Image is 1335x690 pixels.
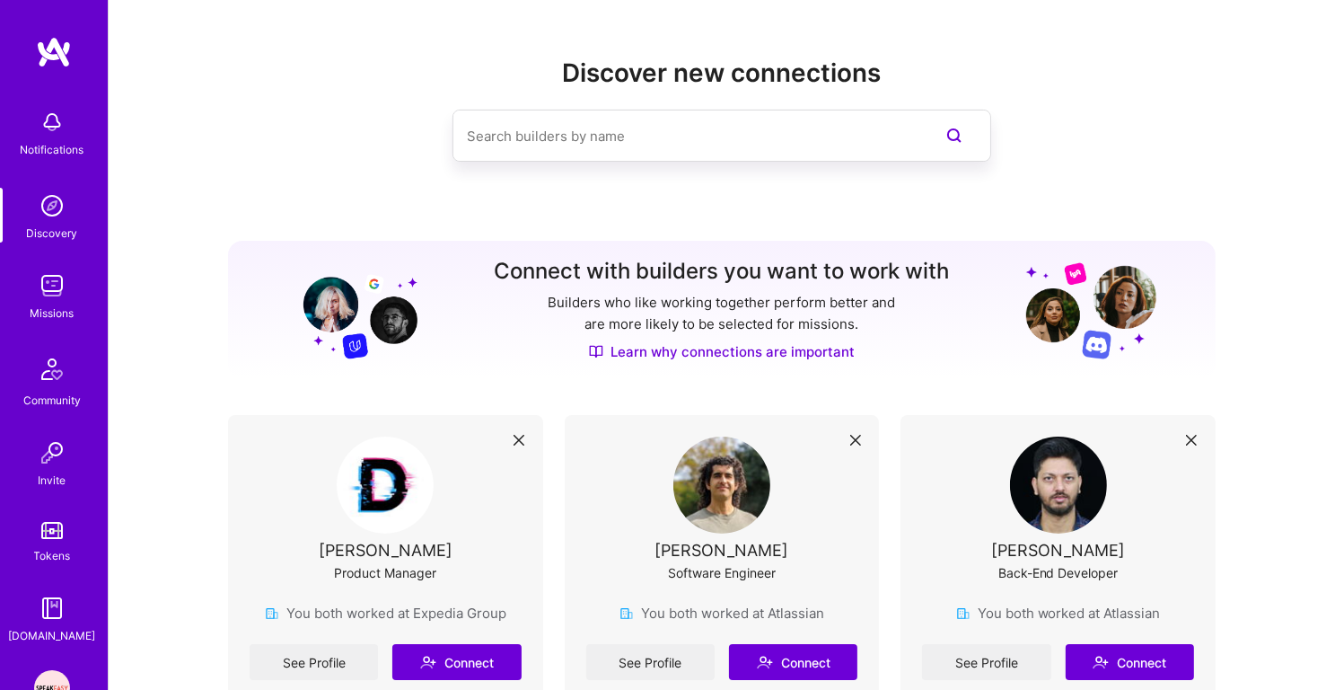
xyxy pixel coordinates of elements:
[1066,644,1194,680] button: Connect
[1010,437,1107,534] img: User Avatar
[34,104,70,140] img: bell
[34,590,70,626] img: guide book
[9,626,96,645] div: [DOMAIN_NAME]
[334,563,436,582] div: Product Manager
[1026,261,1156,359] img: Grow your network
[34,435,70,471] img: Invite
[287,261,417,359] img: Grow your network
[265,606,279,621] img: company icon
[337,437,434,534] img: User Avatar
[39,471,66,490] div: Invite
[850,435,861,446] i: icon Close
[34,546,71,565] div: Tokens
[991,541,1125,560] div: [PERSON_NAME]
[319,541,452,560] div: [PERSON_NAME]
[467,113,905,159] input: Search builders by name
[998,563,1119,582] div: Back-End Developer
[495,259,950,285] h3: Connect with builders you want to work with
[956,604,1161,623] div: You both worked at Atlassian
[1186,435,1197,446] i: icon Close
[673,437,770,534] img: User Avatar
[34,188,70,224] img: discovery
[589,342,855,361] a: Learn why connections are important
[619,606,634,621] img: company icon
[265,604,506,623] div: You both worked at Expedia Group
[21,140,84,159] div: Notifications
[668,563,776,582] div: Software Engineer
[944,125,965,146] i: icon SearchPurple
[31,304,75,323] div: Missions
[1093,654,1109,670] i: icon Connect
[250,644,378,680] a: See Profile
[36,36,72,68] img: logo
[956,606,971,621] img: company icon
[589,344,603,359] img: Discover
[757,654,773,670] i: icon Connect
[228,58,1216,88] h2: Discover new connections
[545,292,900,335] p: Builders who like working together perform better and are more likely to be selected for missions.
[420,654,436,670] i: icon Connect
[586,644,715,680] a: See Profile
[41,522,63,539] img: tokens
[729,644,857,680] button: Connect
[31,348,74,391] img: Community
[514,435,524,446] i: icon Close
[619,604,824,623] div: You both worked at Atlassian
[27,224,78,243] div: Discovery
[922,644,1050,680] a: See Profile
[23,391,81,410] div: Community
[654,541,788,560] div: [PERSON_NAME]
[34,268,70,304] img: teamwork
[392,644,521,680] button: Connect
